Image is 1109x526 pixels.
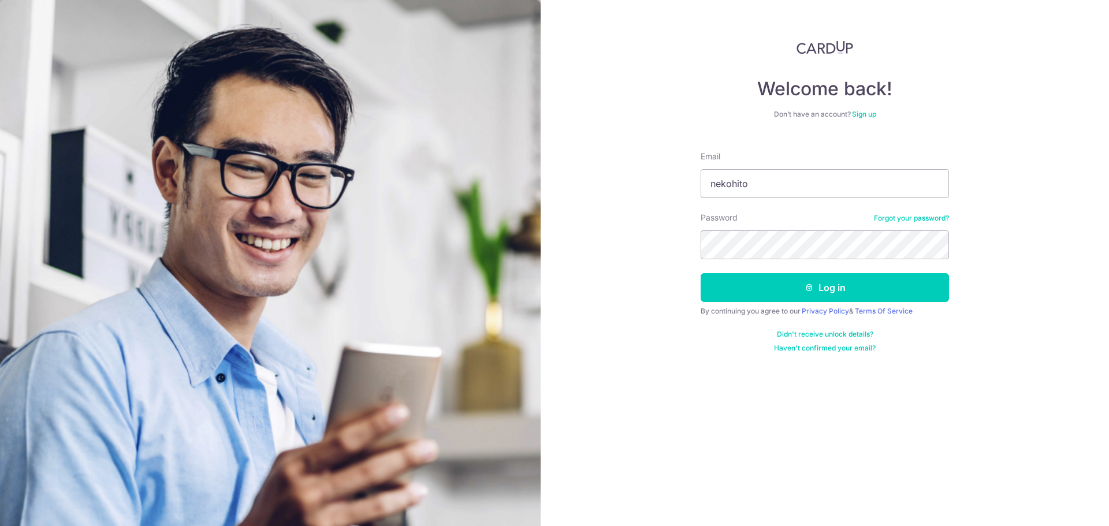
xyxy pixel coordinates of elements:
[701,307,949,316] div: By continuing you agree to our &
[701,77,949,100] h4: Welcome back!
[855,307,913,315] a: Terms Of Service
[802,307,849,315] a: Privacy Policy
[777,330,873,339] a: Didn't receive unlock details?
[797,40,853,54] img: CardUp Logo
[701,273,949,302] button: Log in
[926,177,940,191] keeper-lock: Open Keeper Popup
[701,212,738,223] label: Password
[852,110,876,118] a: Sign up
[774,344,876,353] a: Haven't confirmed your email?
[701,169,949,198] input: Enter your Email
[701,151,720,162] label: Email
[701,110,949,119] div: Don’t have an account?
[874,214,949,223] a: Forgot your password?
